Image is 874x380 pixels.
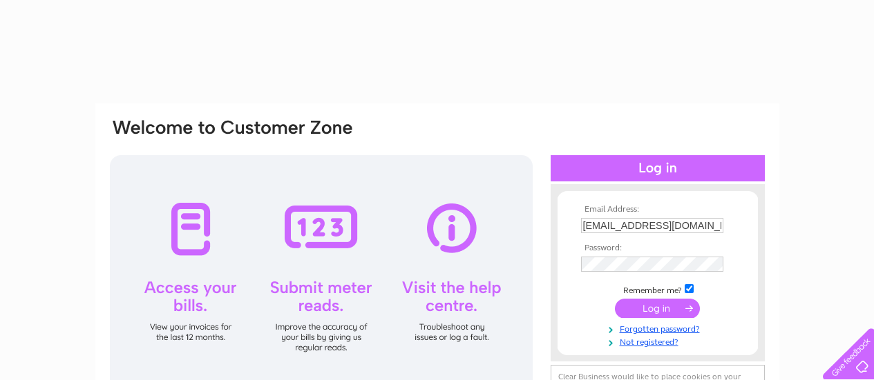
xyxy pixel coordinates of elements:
td: Remember me? [578,282,738,296]
a: Forgotten password? [581,321,738,334]
th: Email Address: [578,205,738,214]
a: Not registered? [581,334,738,348]
th: Password: [578,243,738,253]
input: Submit [615,299,700,318]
